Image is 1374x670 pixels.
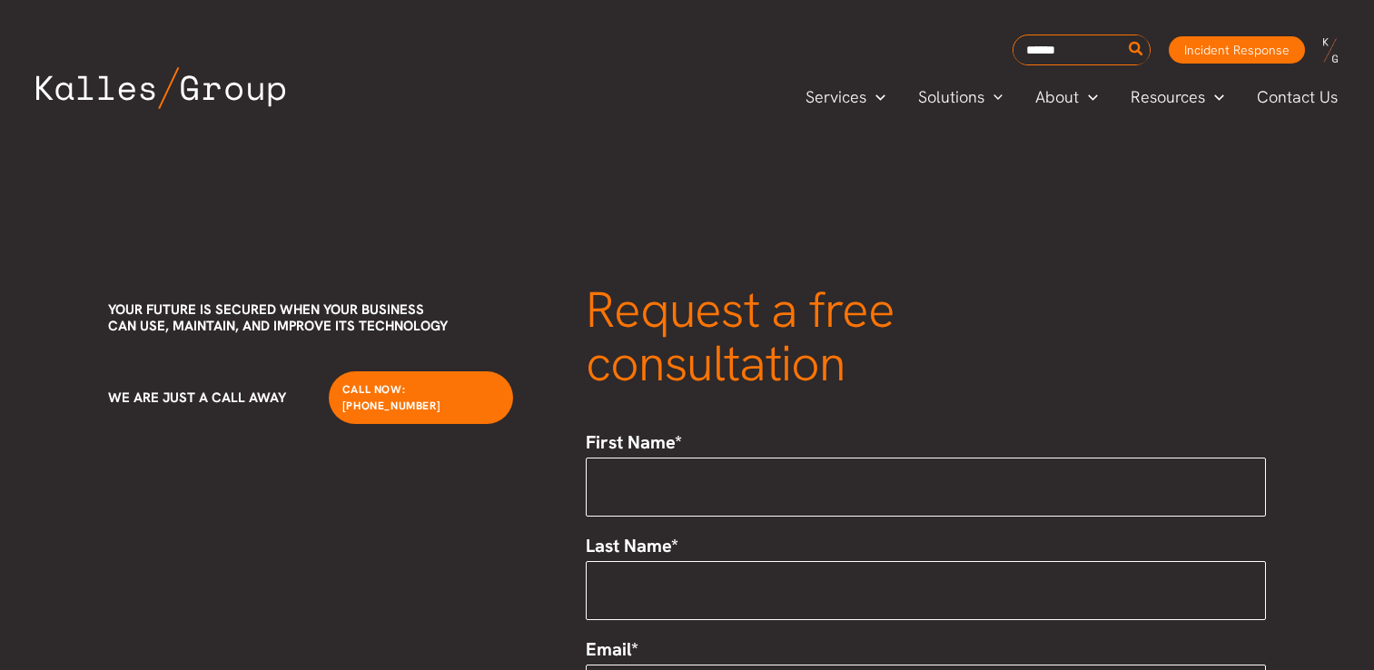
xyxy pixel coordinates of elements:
[918,84,984,111] span: Solutions
[586,534,671,557] span: Last Name
[984,84,1003,111] span: Menu Toggle
[1205,84,1224,111] span: Menu Toggle
[1241,84,1356,111] a: Contact Us
[329,371,513,424] a: Call Now: [PHONE_NUMBER]
[806,84,866,111] span: Services
[108,389,286,407] span: We are just a call away
[1125,35,1148,64] button: Search
[789,84,902,111] a: ServicesMenu Toggle
[342,382,440,413] span: Call Now: [PHONE_NUMBER]
[866,84,885,111] span: Menu Toggle
[586,277,895,397] span: Request a free consultation
[586,430,675,454] span: First Name
[1131,84,1205,111] span: Resources
[789,82,1356,112] nav: Primary Site Navigation
[1257,84,1338,111] span: Contact Us
[1169,36,1305,64] a: Incident Response
[902,84,1020,111] a: SolutionsMenu Toggle
[1114,84,1241,111] a: ResourcesMenu Toggle
[36,67,285,109] img: Kalles Group
[1019,84,1114,111] a: AboutMenu Toggle
[108,301,448,336] span: Your future is secured when your business can use, maintain, and improve its technology
[1079,84,1098,111] span: Menu Toggle
[586,637,631,661] span: Email
[1035,84,1079,111] span: About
